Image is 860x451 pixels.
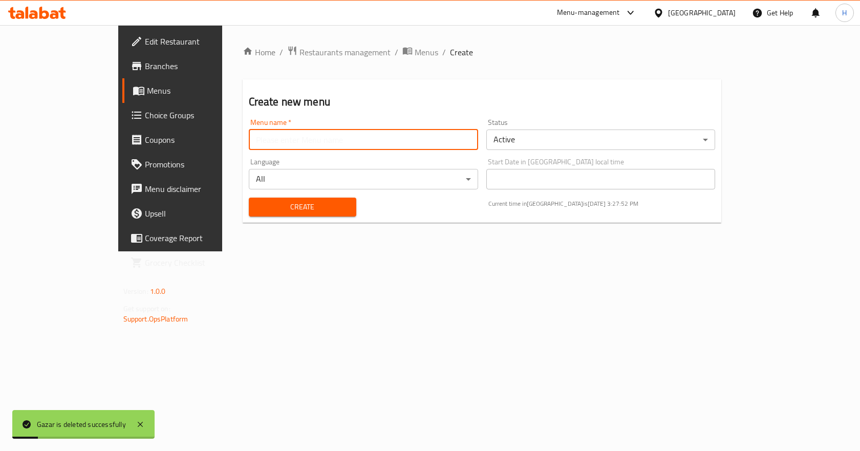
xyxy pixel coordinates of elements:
a: Upsell [122,201,262,226]
button: Create [249,198,356,217]
div: All [249,169,478,189]
nav: breadcrumb [243,46,722,59]
a: Menus [122,78,262,103]
a: Coverage Report [122,226,262,250]
li: / [279,46,283,58]
a: Support.OpsPlatform [123,312,188,326]
a: Edit Restaurant [122,29,262,54]
a: Grocery Checklist [122,250,262,275]
span: Grocery Checklist [145,256,254,269]
div: Active [486,130,716,150]
span: H [842,7,847,18]
span: Coupons [145,134,254,146]
a: Choice Groups [122,103,262,127]
span: Menus [147,84,254,97]
div: [GEOGRAPHIC_DATA] [668,7,736,18]
a: Menu disclaimer [122,177,262,201]
a: Branches [122,54,262,78]
span: Promotions [145,158,254,170]
span: Get support on: [123,302,170,315]
div: Gazar is deleted successfully [37,419,126,430]
span: Branches [145,60,254,72]
a: Promotions [122,152,262,177]
span: Choice Groups [145,109,254,121]
span: Create [450,46,473,58]
input: Please enter Menu name [249,130,478,150]
p: Current time in [GEOGRAPHIC_DATA] is [DATE] 3:27:52 PM [488,199,716,208]
span: Upsell [145,207,254,220]
span: 1.0.0 [150,285,166,298]
span: Restaurants management [299,46,391,58]
span: Menus [415,46,438,58]
h2: Create new menu [249,94,716,110]
span: Menu disclaimer [145,183,254,195]
li: / [395,46,398,58]
div: Menu-management [557,7,620,19]
li: / [442,46,446,58]
span: Version: [123,285,148,298]
span: Edit Restaurant [145,35,254,48]
a: Coupons [122,127,262,152]
span: Coverage Report [145,232,254,244]
a: Menus [402,46,438,59]
a: Restaurants management [287,46,391,59]
span: Create [257,201,348,213]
